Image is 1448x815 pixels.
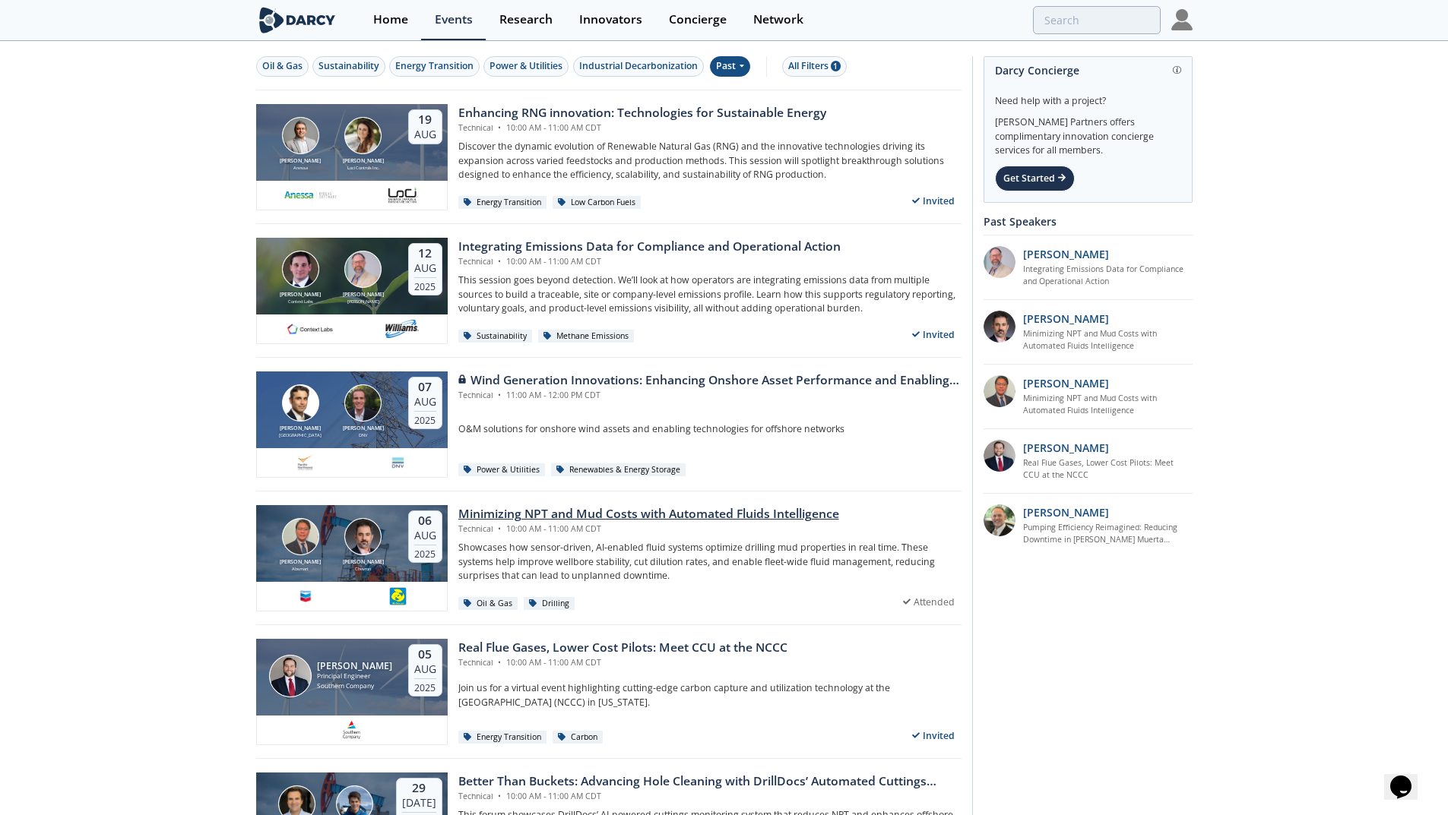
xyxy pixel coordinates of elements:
[402,796,436,810] div: [DATE]
[256,505,962,611] a: Victor Saet [PERSON_NAME] Absmart Brahim Ghrissi [PERSON_NAME] Chevron 06 Aug 2025 Minimizing NPT...
[282,251,319,288] img: Nathan Brawn
[995,84,1181,108] div: Need help with a project?
[905,191,962,210] div: Invited
[284,186,337,204] img: 551440aa-d0f4-4a32-b6e2-e91f2a0781fe
[458,104,826,122] div: Enhancing RNG innovation: Technologies for Sustainable Energy
[344,518,382,555] img: Brahim Ghrissi
[458,390,962,402] div: Technical 11:00 AM - 12:00 PM CDT
[414,411,436,426] div: 2025
[496,523,504,534] span: •
[995,166,1075,191] div: Get Started
[340,165,387,171] div: Loci Controls Inc.
[579,14,642,26] div: Innovators
[458,597,518,611] div: Oil & Gas
[312,56,385,77] button: Sustainability
[496,390,504,400] span: •
[1023,504,1109,520] p: [PERSON_NAME]
[282,117,319,154] img: Amir Akbari
[414,545,436,560] div: 2025
[1171,9,1193,30] img: Profile
[1023,375,1109,391] p: [PERSON_NAME]
[995,57,1181,84] div: Darcy Concierge
[553,196,642,210] div: Low Carbon Fuels
[340,157,387,166] div: [PERSON_NAME]
[262,59,303,73] div: Oil & Gas
[490,59,562,73] div: Power & Utilities
[277,157,324,166] div: [PERSON_NAME]
[782,56,847,77] button: All Filters 1
[458,731,547,744] div: Energy Transition
[551,463,686,477] div: Renewables & Energy Storage
[277,425,324,433] div: [PERSON_NAME]
[669,14,727,26] div: Concierge
[317,671,392,681] div: Principal Engineer
[458,681,962,709] p: Join us for a virtual event highlighting cutting-edge carbon capture and utilization technology a...
[458,657,787,669] div: Technical 10:00 AM - 11:00 AM CDT
[256,238,962,344] a: Nathan Brawn [PERSON_NAME] Context Labs Mark Gebbia [PERSON_NAME] [PERSON_NAME] 12 Aug 2025 Integ...
[282,518,319,555] img: Victor Saet
[1023,311,1109,327] p: [PERSON_NAME]
[458,122,826,134] div: Technical 10:00 AM - 11:00 AM CDT
[496,256,504,267] span: •
[256,371,962,478] a: Travis Douville [PERSON_NAME] [GEOGRAPHIC_DATA] Morgan Putnam [PERSON_NAME] DNV 07 Aug 2025 Wind ...
[1023,393,1193,417] a: Minimizing NPT and Mud Costs with Automated Fluids Intelligence
[458,196,547,210] div: Energy Transition
[277,165,324,171] div: Anessa
[277,291,324,299] div: [PERSON_NAME]
[1033,6,1161,34] input: Advanced Search
[538,330,635,343] div: Methane Emissions
[402,781,436,796] div: 29
[458,772,962,791] div: Better Than Buckets: Advancing Hole Cleaning with DrillDocs’ Automated Cuttings Monitoring
[373,14,408,26] div: Home
[458,523,839,535] div: Technical 10:00 AM - 11:00 AM CDT
[256,56,309,77] button: Oil & Gas
[256,639,962,745] a: John Carroll [PERSON_NAME] Principal Engineer Southern Company 05 Aug 2025 Real Flue Gases, Lower...
[1384,754,1433,800] iframe: chat widget
[296,453,315,472] img: 1677164726811-Captura%20de%20pantalla%202023-02-23%20120513.png
[496,791,504,801] span: •
[385,320,420,338] img: williams.com.png
[579,59,698,73] div: Industrial Decarbonization
[458,639,787,657] div: Real Flue Gases, Lower Cost Pilots: Meet CCU at the NCCC
[277,432,324,438] div: [GEOGRAPHIC_DATA]
[414,246,436,261] div: 12
[282,384,319,422] img: Travis Douville
[277,566,324,572] div: Absmart
[984,504,1016,536] img: 86e59a17-6af7-4f0c-90df-8cecba4476f1
[458,273,962,315] p: This session goes beyond detection. We’ll look at how operators are integrating emissions data fr...
[1023,246,1109,262] p: [PERSON_NAME]
[344,117,382,154] img: Nicole Neff
[395,59,474,73] div: Energy Transition
[458,422,962,436] p: O&M solutions for onshore wind assets and enabling technologies for offshore networks
[1023,440,1109,456] p: [PERSON_NAME]
[984,208,1193,235] div: Past Speakers
[414,128,436,141] div: Aug
[496,657,504,668] span: •
[483,56,569,77] button: Power & Utilities
[496,122,504,133] span: •
[340,425,387,433] div: [PERSON_NAME]
[414,678,436,693] div: 2025
[340,566,387,572] div: Chevron
[458,256,841,268] div: Technical 10:00 AM - 11:00 AM CDT
[414,261,436,275] div: Aug
[710,56,750,77] div: Past
[414,395,436,409] div: Aug
[256,104,962,210] a: Amir Akbari [PERSON_NAME] Anessa Nicole Neff [PERSON_NAME] Loci Controls Inc. 19 Aug Enhancing RN...
[414,662,436,676] div: Aug
[435,14,473,26] div: Events
[317,661,392,671] div: [PERSON_NAME]
[388,587,407,605] img: 50d6a6df-976e-41f3-bad7-d4b68cf9db25
[277,558,324,567] div: [PERSON_NAME]
[458,330,533,343] div: Sustainability
[831,61,841,71] span: 1
[458,140,962,182] p: Discover the dynamic evolution of Renewable Natural Gas (RNG) and the innovative technologies dri...
[342,721,361,739] img: 1616523795096-Southern%20Company.png
[344,384,382,422] img: Morgan Putnam
[788,59,841,73] div: All Filters
[414,529,436,542] div: Aug
[1023,328,1193,352] a: Minimizing NPT and Mud Costs with Automated Fluids Intelligence
[344,251,382,288] img: Mark Gebbia
[458,463,546,477] div: Power & Utilities
[1023,264,1193,288] a: Integrating Emissions Data for Compliance and Operational Action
